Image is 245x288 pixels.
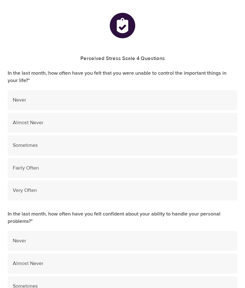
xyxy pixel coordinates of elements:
[13,142,232,149] span: Sometimes
[13,119,232,126] span: Almost Never
[8,210,237,225] label: In the last month, how often have you felt confident about your ability to handle your personal p...
[8,55,237,62] h5: Perceived Stress Scale 4 Questions
[13,260,232,267] span: Almost Never
[13,237,232,245] span: Never
[13,96,232,104] span: Never
[13,164,232,172] span: Fairly Often
[13,187,232,194] span: Very Often
[8,70,237,84] label: In the last month, how often have you felt that you were unable to control the important things i...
